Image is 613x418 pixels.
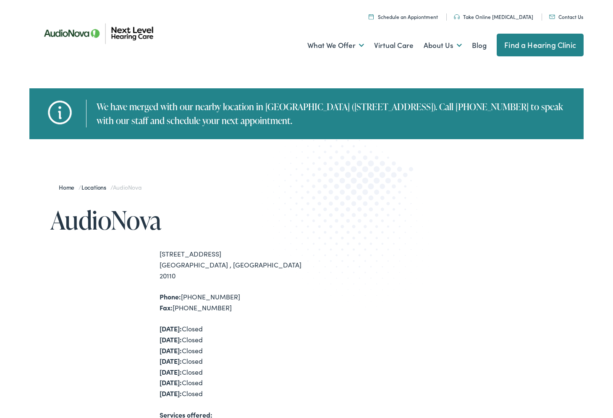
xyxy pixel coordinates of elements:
h1: AudioNova [50,206,306,234]
a: Contact Us [549,13,583,20]
a: Home [59,183,79,191]
div: [STREET_ADDRESS] [GEOGRAPHIC_DATA] , [GEOGRAPHIC_DATA] 20110 [160,249,306,281]
a: Virtual Care [374,30,414,61]
img: Calendar icon representing the ability to schedule a hearing test or hearing aid appointment at N... [369,14,374,19]
strong: [DATE]: [160,389,182,398]
a: Find a Hearing Clinic [497,34,584,56]
strong: [DATE]: [160,346,182,355]
img: An icon representing mail communication is presented in a unique teal color. [549,15,555,19]
strong: [DATE]: [160,324,182,333]
strong: [DATE]: [160,367,182,376]
span: / / [59,183,141,191]
span: AudioNova [113,183,141,191]
div: [PHONE_NUMBER] [PHONE_NUMBER] [160,291,306,313]
div: We have merged with our nearby location in [GEOGRAPHIC_DATA] ([STREET_ADDRESS]). Call [PHONE_NUMB... [86,100,575,127]
img: hh-icons.png [44,97,76,128]
a: What We Offer [307,30,364,61]
a: About Us [424,30,462,61]
div: Closed Closed Closed Closed Closed Closed Closed [160,323,306,399]
strong: [DATE]: [160,378,182,387]
a: Blog [472,30,487,61]
a: Schedule an Appiontment [369,13,438,20]
strong: [DATE]: [160,356,182,365]
strong: [DATE]: [160,335,182,344]
img: An icon symbolizing headphones, colored in teal, suggests audio-related services or features. [454,14,460,19]
strong: Phone: [160,292,181,301]
a: Locations [81,183,110,191]
strong: Fax: [160,303,173,312]
a: Take Online [MEDICAL_DATA] [454,13,533,20]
